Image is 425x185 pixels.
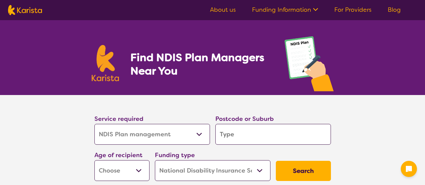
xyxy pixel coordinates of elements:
img: Karista logo [92,45,119,81]
button: Search [276,161,331,181]
img: plan-management [285,36,334,95]
img: Karista logo [8,5,42,15]
a: About us [210,6,236,14]
label: Postcode or Suburb [215,115,274,123]
label: Service required [94,115,143,123]
a: For Providers [334,6,372,14]
label: Funding type [155,151,195,159]
a: Blog [388,6,401,14]
a: Funding Information [252,6,318,14]
label: Age of recipient [94,151,142,159]
input: Type [215,124,331,145]
h1: Find NDIS Plan Managers Near You [130,51,271,78]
